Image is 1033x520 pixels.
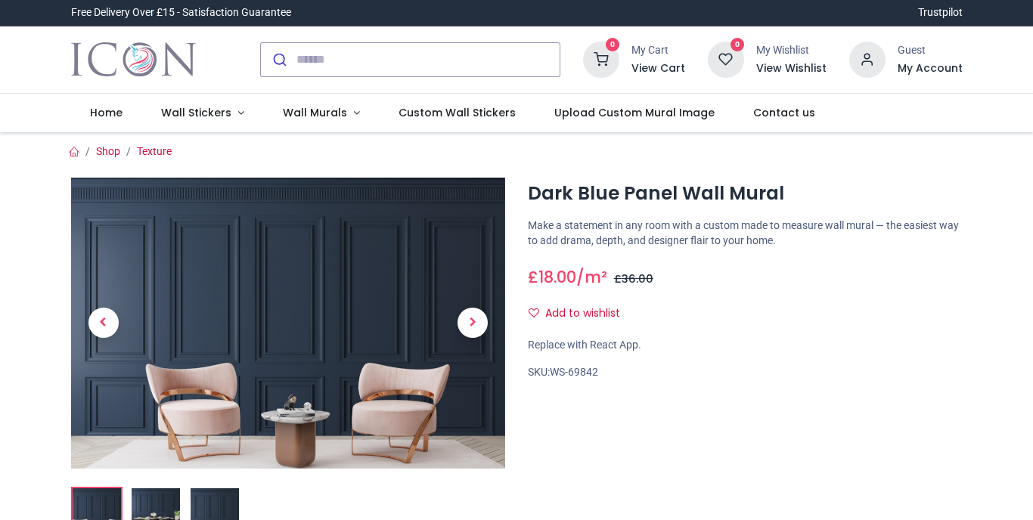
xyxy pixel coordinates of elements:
[161,105,231,120] span: Wall Stickers
[528,338,963,353] div: Replace with React App.
[614,271,653,286] span: £
[708,52,744,64] a: 0
[71,178,506,469] img: Dark Blue Panel Wall Mural
[731,38,745,52] sup: 0
[399,105,516,120] span: Custom Wall Stickers
[71,39,196,81] img: Icon Wall Stickers
[583,52,619,64] a: 0
[528,301,633,327] button: Add to wishlistAdd to wishlist
[631,43,685,58] div: My Cart
[756,43,827,58] div: My Wishlist
[71,39,196,81] a: Logo of Icon Wall Stickers
[576,266,607,288] span: /m²
[142,94,264,133] a: Wall Stickers
[538,266,576,288] span: 18.00
[529,308,539,318] i: Add to wishlist
[440,221,505,425] a: Next
[528,365,963,380] div: SKU:
[90,105,123,120] span: Home
[631,61,685,76] a: View Cart
[622,271,653,286] span: 36.00
[263,94,379,133] a: Wall Murals
[137,145,172,157] a: Texture
[528,266,576,288] span: £
[261,43,296,76] button: Submit
[550,366,598,378] span: WS-69842
[96,145,120,157] a: Shop
[554,105,715,120] span: Upload Custom Mural Image
[753,105,815,120] span: Contact us
[71,5,291,20] div: Free Delivery Over £15 - Satisfaction Guarantee
[756,61,827,76] a: View Wishlist
[606,38,620,52] sup: 0
[71,221,136,425] a: Previous
[918,5,963,20] a: Trustpilot
[88,308,119,338] span: Previous
[528,218,963,248] p: Make a statement in any room with a custom made to measure wall mural — the easiest way to add dr...
[898,61,963,76] a: My Account
[283,105,347,120] span: Wall Murals
[458,308,488,338] span: Next
[898,43,963,58] div: Guest
[528,181,963,206] h1: Dark Blue Panel Wall Mural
